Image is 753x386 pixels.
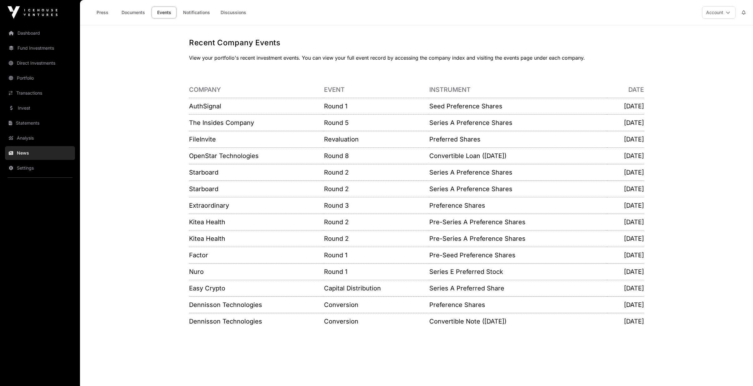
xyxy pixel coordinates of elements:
a: News [5,146,75,160]
a: Statements [5,116,75,130]
a: Discussions [217,7,250,18]
a: Direct Investments [5,56,75,70]
a: Dennisson Technologies [189,318,262,325]
a: Documents [117,7,149,18]
a: Starboard [189,185,218,193]
p: Preference Shares [429,201,607,210]
a: Analysis [5,131,75,145]
p: Series A Preference Shares [429,168,607,177]
a: Nuro [189,268,204,275]
th: Date [607,82,644,98]
a: Extraordinary [189,202,229,209]
img: Icehouse Ventures Logo [7,6,57,19]
a: Notifications [179,7,214,18]
a: FileInvite [189,136,216,143]
p: [DATE] [607,267,644,276]
a: Easy Crypto [189,285,225,292]
a: Settings [5,161,75,175]
th: Instrument [429,82,607,98]
a: Events [152,7,177,18]
p: Series A Preference Shares [429,185,607,193]
p: [DATE] [607,251,644,260]
p: Round 1 [324,267,429,276]
p: Round 2 [324,168,429,177]
p: Round 3 [324,201,429,210]
p: Pre-Series A Preference Shares [429,234,607,243]
p: [DATE] [607,135,644,144]
p: [DATE] [607,218,644,226]
p: [DATE] [607,284,644,293]
p: View your portfolio's recent investment events. You can view your full event record by accessing ... [189,54,644,62]
iframe: Chat Widget [722,356,753,386]
p: [DATE] [607,234,644,243]
p: [DATE] [607,151,644,160]
p: Revaluation [324,135,429,144]
a: Press [90,7,115,18]
p: [DATE] [607,201,644,210]
p: Pre-Series A Preference Shares [429,218,607,226]
p: Round 2 [324,185,429,193]
button: Account [702,6,736,19]
a: Fund Investments [5,41,75,55]
a: Starboard [189,169,218,176]
a: Invest [5,101,75,115]
a: Dashboard [5,26,75,40]
p: [DATE] [607,185,644,193]
a: OpenStar Technologies [189,152,259,160]
p: Preferred Shares [429,135,607,144]
p: [DATE] [607,317,644,326]
a: Portfolio [5,71,75,85]
a: Dennisson Technologies [189,301,262,309]
p: Preference Shares [429,300,607,309]
p: Round 1 [324,251,429,260]
p: Convertible Note ([DATE]) [429,317,607,326]
p: Round 2 [324,234,429,243]
a: AuthSignal [189,102,221,110]
a: Kitea Health [189,235,225,242]
p: [DATE] [607,168,644,177]
p: Series A Preference Shares [429,118,607,127]
p: Seed Preference Shares [429,102,607,111]
p: Series A Preferred Share [429,284,607,293]
p: Round 1 [324,102,429,111]
p: Series E Preferred Stock [429,267,607,276]
p: Convertible Loan ([DATE]) [429,151,607,160]
a: Kitea Health [189,218,225,226]
p: Round 8 [324,151,429,160]
p: Conversion [324,300,429,309]
a: Transactions [5,86,75,100]
p: Round 2 [324,218,429,226]
p: [DATE] [607,102,644,111]
th: Company [189,82,324,98]
p: Round 5 [324,118,429,127]
p: Conversion [324,317,429,326]
p: [DATE] [607,118,644,127]
p: Capital Distribution [324,284,429,293]
a: The Insides Company [189,119,254,126]
a: Factor [189,251,208,259]
p: [DATE] [607,300,644,309]
th: Event [324,82,429,98]
h1: Recent Company Events [189,38,644,48]
p: Pre-Seed Preference Shares [429,251,607,260]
